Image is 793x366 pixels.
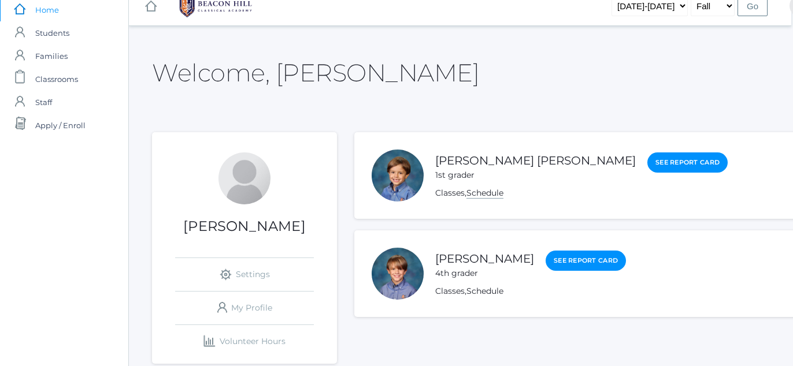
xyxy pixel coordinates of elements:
[175,292,314,324] a: My Profile
[546,251,626,271] a: See Report Card
[435,154,636,167] a: [PERSON_NAME] [PERSON_NAME]
[35,21,69,44] span: Students
[435,169,636,181] div: 1st grader
[466,286,503,296] a: Schedule
[152,59,479,86] h2: Welcome, [PERSON_NAME]
[435,267,534,279] div: 4th grader
[175,325,314,358] a: Volunteer Hours
[35,68,78,91] span: Classrooms
[435,285,626,297] div: ,
[152,219,337,234] h1: [PERSON_NAME]
[218,152,270,204] div: Sarah Crosby
[647,152,728,173] a: See Report Card
[35,114,86,137] span: Apply / Enroll
[35,44,68,68] span: Families
[435,188,465,198] a: Classes
[372,248,424,300] div: Jack Crosby
[435,286,465,296] a: Classes
[35,91,52,114] span: Staff
[435,252,534,266] a: [PERSON_NAME]
[435,187,728,199] div: ,
[372,150,424,201] div: Austen Crosby
[175,258,314,291] a: Settings
[466,188,503,199] a: Schedule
